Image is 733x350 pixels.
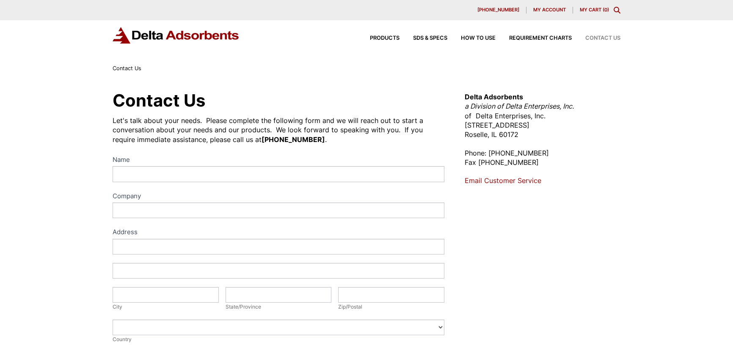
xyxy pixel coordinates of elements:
[226,303,332,311] div: State/Province
[461,36,496,41] span: How to Use
[338,303,444,311] div: Zip/Postal
[533,8,566,12] span: My account
[413,36,447,41] span: SDS & SPECS
[465,93,523,101] strong: Delta Adsorbents
[477,8,519,12] span: [PHONE_NUMBER]
[113,227,444,239] div: Address
[113,154,444,167] label: Name
[113,303,219,311] div: City
[580,7,609,13] a: My Cart (0)
[604,7,607,13] span: 0
[465,92,620,139] p: of Delta Enterprises, Inc. [STREET_ADDRESS] Roselle, IL 60172
[465,176,541,185] a: Email Customer Service
[526,7,573,14] a: My account
[465,102,574,110] em: a Division of Delta Enterprises, Inc.
[509,36,572,41] span: Requirement Charts
[614,7,620,14] div: Toggle Modal Content
[113,65,141,71] span: Contact Us
[113,27,240,44] img: Delta Adsorbents
[370,36,400,41] span: Products
[471,7,526,14] a: [PHONE_NUMBER]
[585,36,620,41] span: Contact Us
[113,191,444,203] label: Company
[496,36,572,41] a: Requirement Charts
[113,335,444,344] div: Country
[113,116,444,144] div: Let's talk about your needs. Please complete the following form and we will reach out to start a ...
[465,148,620,167] p: Phone: [PHONE_NUMBER] Fax [PHONE_NUMBER]
[572,36,620,41] a: Contact Us
[356,36,400,41] a: Products
[262,135,325,144] strong: [PHONE_NUMBER]
[400,36,447,41] a: SDS & SPECS
[113,92,444,109] h1: Contact Us
[447,36,496,41] a: How to Use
